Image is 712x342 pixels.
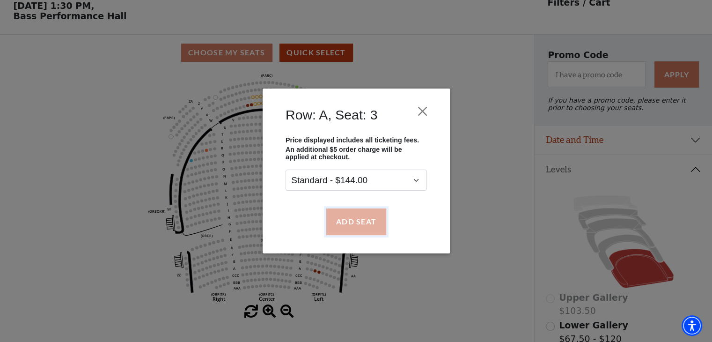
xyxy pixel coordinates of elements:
div: Accessibility Menu [682,315,702,336]
p: An additional $5 order charge will be applied at checkout. [286,146,427,161]
button: Close [413,103,431,120]
button: Add Seat [326,208,386,235]
h4: Row: A, Seat: 3 [286,107,377,123]
p: Price displayed includes all ticketing fees. [286,136,427,144]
